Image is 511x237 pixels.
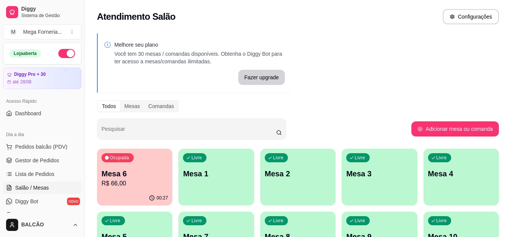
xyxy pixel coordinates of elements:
button: Select a team [3,24,81,39]
p: 00:27 [156,195,168,201]
div: Todos [98,101,120,111]
button: LivreMesa 2 [260,149,336,206]
span: KDS [15,211,26,219]
a: KDS [3,209,81,221]
p: Livre [191,218,202,224]
button: Pedidos balcão (PDV) [3,141,81,153]
span: Lista de Pedidos [15,170,55,178]
span: Diggy Bot [15,198,38,205]
span: Dashboard [15,110,41,117]
span: BALCÃO [21,221,69,228]
button: OcupadaMesa 6R$ 66,0000:27 [97,149,172,206]
article: até 28/08 [13,79,31,85]
a: Diggy Pro + 30até 28/08 [3,67,81,89]
p: Livre [110,218,120,224]
p: Livre [355,155,365,161]
button: Fazer upgrade [238,70,285,85]
p: Livre [355,218,365,224]
div: Mesas [120,101,144,111]
div: Acesso Rápido [3,95,81,107]
button: BALCÃO [3,216,81,234]
p: Livre [436,155,447,161]
p: Mesa 2 [265,168,331,179]
p: Livre [436,218,447,224]
button: Adicionar mesa ou comanda [411,121,499,137]
div: Dia a dia [3,129,81,141]
a: Dashboard [3,107,81,119]
p: Mesa 1 [183,168,249,179]
p: Livre [273,155,284,161]
span: Diggy [21,6,78,13]
button: LivreMesa 1 [178,149,254,206]
article: Diggy Pro + 30 [14,72,46,77]
p: Livre [191,155,202,161]
p: Mesa 6 [102,168,168,179]
button: Alterar Status [58,49,75,58]
p: Melhore seu plano [114,41,285,49]
span: Gestor de Pedidos [15,157,59,164]
a: Salão / Mesas [3,182,81,194]
span: Pedidos balcão (PDV) [15,143,67,151]
p: Livre [273,218,284,224]
a: Lista de Pedidos [3,168,81,180]
button: LivreMesa 3 [342,149,417,206]
button: LivreMesa 4 [423,149,499,206]
div: Comandas [144,101,178,111]
span: Salão / Mesas [15,184,49,191]
div: Loja aberta [9,49,41,58]
p: Você tem 30 mesas / comandas disponíveis. Obtenha o Diggy Bot para ter acesso a mesas/comandas il... [114,50,285,65]
a: Diggy Botnovo [3,195,81,207]
p: Ocupada [110,155,129,161]
h2: Atendimento Salão [97,11,175,23]
div: Mega Forneria ... [23,28,62,36]
p: Mesa 4 [428,168,494,179]
p: R$ 66,00 [102,179,168,188]
input: Pesquisar [102,128,276,136]
span: M [9,28,17,36]
button: Configurações [443,9,499,24]
a: DiggySistema de Gestão [3,3,81,21]
a: Gestor de Pedidos [3,154,81,166]
p: Mesa 3 [346,168,413,179]
span: Sistema de Gestão [21,13,78,19]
